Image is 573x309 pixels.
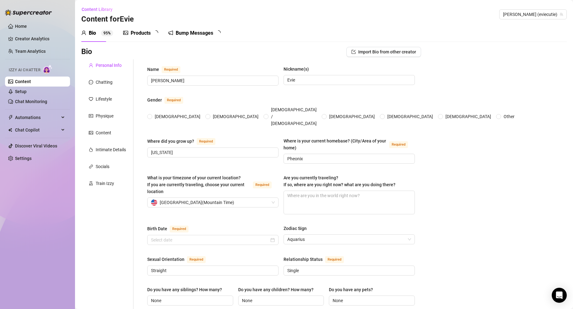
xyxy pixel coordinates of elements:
[284,137,415,151] label: Where is your current homebase? (City/Area of your home)
[284,137,387,151] div: Where is your current homebase? (City/Area of your home)
[147,66,187,73] label: Name
[147,286,222,293] div: Do you have any siblings? How many?
[81,14,134,24] h3: Content for Evie
[351,50,356,54] span: import
[89,181,93,186] span: experiment
[443,113,494,120] span: [DEMOGRAPHIC_DATA]
[284,225,307,232] div: Zodiac Sign
[242,297,319,304] input: Do you have any children? How many?
[160,198,234,207] span: [GEOGRAPHIC_DATA] ( Mountain Time )
[131,29,151,37] div: Products
[164,97,183,104] span: Required
[284,66,313,72] label: Nickname(s)
[238,286,318,293] label: Do you have any children? How many?
[147,175,244,194] span: What is your timezone of your current location? If you are currently traveling, choose your curre...
[15,34,65,44] a: Creator Analytics
[176,29,213,37] div: Bump Messages
[325,256,344,263] span: Required
[89,131,93,135] span: picture
[43,65,53,74] img: AI Chatter
[15,143,57,148] a: Discover Viral Videos
[8,128,12,132] img: Chat Copilot
[89,147,93,152] span: fire
[151,199,157,206] img: us
[253,182,272,188] span: Required
[96,96,112,102] div: Lifestyle
[147,97,162,103] div: Gender
[152,113,203,120] span: [DEMOGRAPHIC_DATA]
[560,12,563,16] span: team
[15,156,32,161] a: Settings
[15,89,27,94] a: Setup
[89,29,96,37] div: Bio
[147,256,213,263] label: Sexual Orientation
[284,175,395,187] span: Are you currently traveling? If so, where are you right now? what are you doing there?
[151,267,274,274] input: Sexual Orientation
[287,77,410,83] input: Nickname(s)
[333,297,410,304] input: Do you have any pets?
[238,286,314,293] div: Do you have any children? How many?
[15,79,31,84] a: Content
[147,225,195,232] label: Birth Date
[15,125,59,135] span: Chat Copilot
[197,138,215,145] span: Required
[147,138,194,145] div: Where did you grow up?
[89,63,93,67] span: user
[96,79,113,86] div: Chatting
[162,66,180,73] span: Required
[501,113,517,120] span: Other
[153,30,158,36] span: loading
[284,256,323,263] div: Relationship Status
[151,297,228,304] input: Do you have any siblings? How many?
[82,7,113,12] span: Content Library
[287,267,410,274] input: Relationship Status
[15,112,59,122] span: Automations
[101,30,113,36] sup: 95%
[81,4,118,14] button: Content Library
[96,163,109,170] div: Socials
[269,106,319,127] span: [DEMOGRAPHIC_DATA] / [DEMOGRAPHIC_DATA]
[81,47,92,57] h3: Bio
[284,225,311,232] label: Zodiac Sign
[15,49,46,54] a: Team Analytics
[210,113,261,120] span: [DEMOGRAPHIC_DATA]
[147,66,159,73] div: Name
[5,9,52,16] img: logo-BBDzfeDw.svg
[15,24,27,29] a: Home
[329,286,373,293] div: Do you have any pets?
[358,49,416,54] span: Import Bio from other creator
[503,10,563,19] span: Evie (eviecutie)
[89,97,93,101] span: heart
[8,115,13,120] span: thunderbolt
[168,30,173,35] span: notification
[346,47,421,57] button: Import Bio from other creator
[89,164,93,169] span: link
[9,67,40,73] span: Izzy AI Chatter
[89,80,93,84] span: message
[284,66,309,72] div: Nickname(s)
[147,96,190,104] label: Gender
[170,226,188,232] span: Required
[81,30,86,35] span: user
[151,77,274,84] input: Name
[15,99,47,104] a: Chat Monitoring
[187,256,206,263] span: Required
[552,288,567,303] div: Open Intercom Messenger
[389,141,408,148] span: Required
[284,256,351,263] label: Relationship Status
[329,286,377,293] label: Do you have any pets?
[96,180,114,187] div: Train Izzy
[96,146,126,153] div: Intimate Details
[287,155,410,162] input: Where is your current homebase? (City/Area of your home)
[385,113,435,120] span: [DEMOGRAPHIC_DATA]
[147,225,167,232] div: Birth Date
[96,112,113,119] div: Physique
[96,129,111,136] div: Content
[147,286,226,293] label: Do you have any siblings? How many?
[151,149,274,156] input: Where did you grow up?
[147,137,222,145] label: Where did you grow up?
[96,62,122,69] div: Personal Info
[151,237,269,243] input: Birth Date
[215,30,221,36] span: loading
[89,114,93,118] span: idcard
